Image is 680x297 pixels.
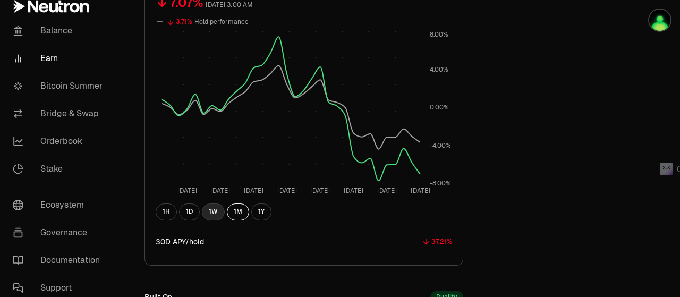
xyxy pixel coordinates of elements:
[156,203,177,220] button: 1H
[244,186,263,195] tspan: [DATE]
[177,186,197,195] tspan: [DATE]
[179,203,200,220] button: 1D
[277,186,297,195] tspan: [DATE]
[202,203,225,220] button: 1W
[210,186,230,195] tspan: [DATE]
[4,247,115,274] a: Documentation
[649,10,670,31] img: Kycka wallet
[430,103,449,112] tspan: 0.00%
[227,203,249,220] button: 1M
[4,45,115,72] a: Earn
[4,219,115,247] a: Governance
[251,203,271,220] button: 1Y
[4,17,115,45] a: Balance
[4,100,115,128] a: Bridge & Swap
[430,141,451,150] tspan: -4.00%
[4,128,115,155] a: Orderbook
[176,16,192,28] div: 3.71%
[4,72,115,100] a: Bitcoin Summer
[430,30,448,39] tspan: 8.00%
[310,186,330,195] tspan: [DATE]
[430,65,448,74] tspan: 4.00%
[411,186,430,195] tspan: [DATE]
[4,155,115,183] a: Stake
[156,236,204,247] div: 30D APY/hold
[344,186,363,195] tspan: [DATE]
[377,186,397,195] tspan: [DATE]
[4,191,115,219] a: Ecosystem
[194,16,249,28] div: Hold performance
[430,179,451,188] tspan: -8.00%
[431,236,452,248] div: 37.21%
